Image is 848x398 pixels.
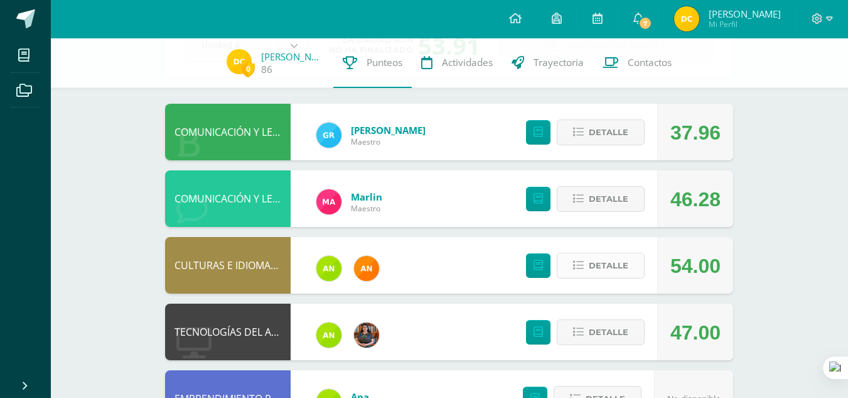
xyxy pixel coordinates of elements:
a: [PERSON_NAME] [351,124,426,136]
span: Maestro [351,136,426,147]
button: Detalle [557,319,645,345]
img: d14507214fab33f31ba31053b1567c5b.png [674,6,699,31]
span: Detalle [589,321,628,344]
div: 37.96 [670,104,721,161]
button: Detalle [557,186,645,212]
img: d14507214fab33f31ba31053b1567c5b.png [227,49,252,74]
div: 54.00 [670,238,721,294]
span: Contactos [628,56,672,69]
div: 47.00 [670,304,721,361]
button: Detalle [557,253,645,279]
a: Marlin [351,191,382,203]
a: 86 [261,63,272,76]
img: 122d7b7bf6a5205df466ed2966025dea.png [316,256,341,281]
img: 60a759e8b02ec95d430434cf0c0a55c7.png [354,323,379,348]
span: Detalle [589,121,628,144]
span: Trayectoria [534,56,584,69]
div: TECNOLOGÍAS DEL APRENDIZAJE Y LA COMUNICACIÓN [165,304,291,360]
a: Trayectoria [502,38,593,88]
span: Detalle [589,254,628,277]
span: Detalle [589,187,628,211]
div: COMUNICACIÓN Y LENGUAJE, IDIOMA EXTRANJERO [165,170,291,227]
span: Actividades [442,56,493,69]
a: Actividades [412,38,502,88]
a: Punteos [333,38,412,88]
span: Maestro [351,203,382,214]
span: Punteos [367,56,402,69]
a: [PERSON_NAME] [261,50,324,63]
div: CULTURAS E IDIOMAS MAYAS, GARÍFUNA O XINCA [165,237,291,294]
span: 0 [241,61,255,77]
span: Mi Perfil [709,19,781,30]
div: 46.28 [670,171,721,228]
div: COMUNICACIÓN Y LENGUAJE, IDIOMA ESPAÑOL [165,104,291,160]
span: [PERSON_NAME] [709,8,781,20]
button: Detalle [557,119,645,145]
span: 7 [638,16,652,30]
a: Contactos [593,38,681,88]
img: ca51be06ee6568e83a4be8f0f0221dfb.png [316,189,341,214]
img: 122d7b7bf6a5205df466ed2966025dea.png [316,323,341,348]
img: 47e0c6d4bfe68c431262c1f147c89d8f.png [316,123,341,148]
img: fc6731ddebfef4a76f049f6e852e62c4.png [354,256,379,281]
